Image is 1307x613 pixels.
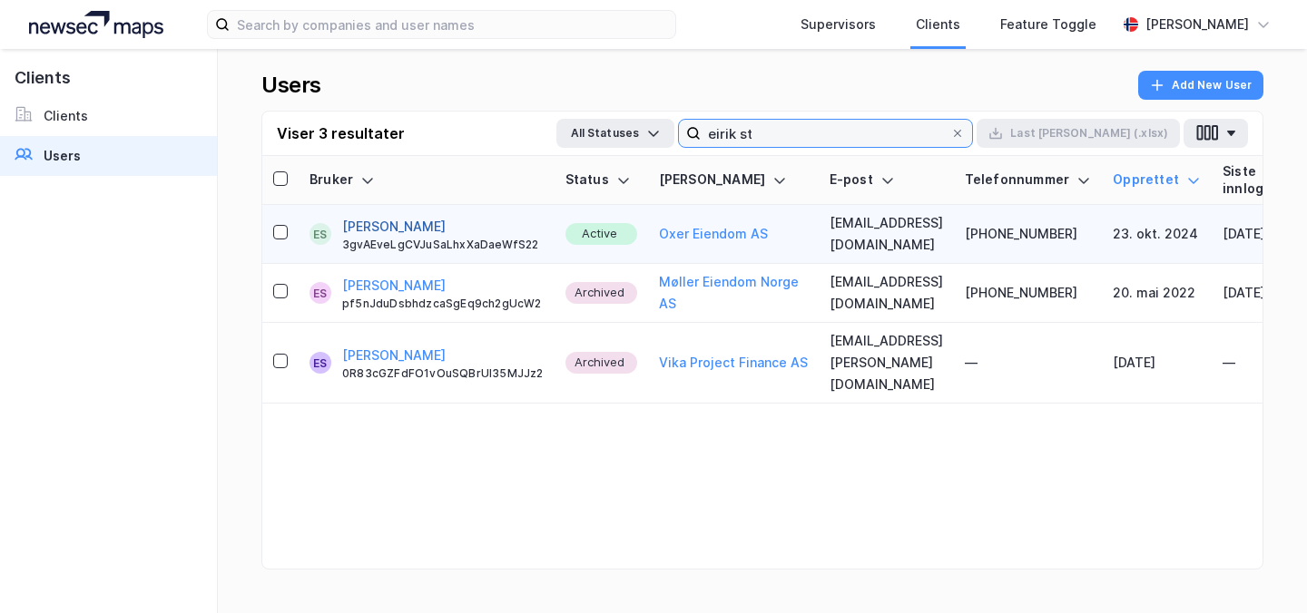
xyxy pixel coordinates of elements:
div: Users [44,145,81,167]
div: [PHONE_NUMBER] [965,223,1092,245]
td: — [954,323,1103,404]
div: ES [313,223,327,245]
button: Vika Project Finance AS [659,352,808,374]
div: Users [261,71,321,100]
div: Supervisors [801,14,876,35]
td: 23. okt. 2024 [1102,205,1212,264]
td: [EMAIL_ADDRESS][DOMAIN_NAME] [819,264,954,323]
div: [PERSON_NAME] [1145,14,1249,35]
button: Oxer Eiendom AS [659,223,768,245]
div: pf5nJduDsbhdzcaSgEq9ch2gUcW2 [342,297,544,311]
img: logo.a4113a55bc3d86da70a041830d287a7e.svg [29,11,163,38]
div: Telefonnummer [965,171,1092,189]
div: Status [565,171,637,189]
div: Viser 3 resultater [277,122,405,144]
div: [PERSON_NAME] [659,171,808,189]
div: [PHONE_NUMBER] [965,282,1092,304]
iframe: Chat Widget [1216,526,1307,613]
div: Bruker [310,171,544,189]
div: E-post [830,171,943,189]
div: Feature Toggle [1000,14,1096,35]
td: [EMAIL_ADDRESS][DOMAIN_NAME] [819,205,954,264]
div: 0R83cGZFdFO1vOuSQBrUl35MJJz2 [342,366,544,381]
td: [EMAIL_ADDRESS][PERSON_NAME][DOMAIN_NAME] [819,323,954,404]
button: Add New User [1138,71,1263,100]
button: Møller Eiendom Norge AS [659,271,808,315]
div: Clients [916,14,960,35]
button: [PERSON_NAME] [342,345,446,366]
input: Search by companies and user names [230,11,667,38]
td: [DATE] [1102,323,1212,404]
td: 20. mai 2022 [1102,264,1212,323]
input: Search user by name, email or client [701,120,950,147]
div: ES [313,352,327,374]
div: 3gvAEveLgCVJuSaLhxXaDaeWfS22 [342,238,544,252]
button: All Statuses [556,119,674,148]
div: Kontrollprogram for chat [1216,526,1307,613]
div: ES [313,282,327,304]
div: Clients [44,105,88,127]
div: Opprettet [1113,171,1201,189]
button: [PERSON_NAME] [342,216,446,238]
button: [PERSON_NAME] [342,275,446,297]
